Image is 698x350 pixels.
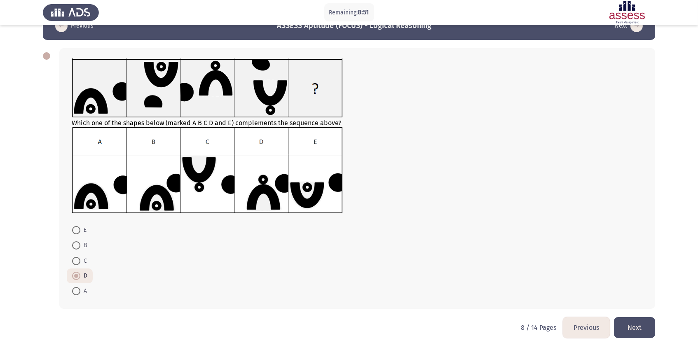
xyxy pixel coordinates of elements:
button: load previous page [563,317,610,338]
button: load next page [612,19,645,33]
img: Assessment logo of ASSESS Focus 4 Module Assessment (EN/AR) (Advanced - IB) [599,1,655,24]
span: E [80,225,87,235]
button: load previous page [53,19,96,33]
p: 8 / 14 Pages [521,324,556,331]
h3: ASSESS Aptitude (FOCUS) - Logical Reasoning [277,21,431,31]
button: load next page [614,317,655,338]
span: C [80,256,87,266]
span: D [80,271,87,281]
img: Assess Talent Management logo [43,1,99,24]
span: 8:51 [358,8,369,16]
img: UkFYYV8wOTJfQS5wbmcxNjkxMzg1MzI1MjI4.png [72,58,342,117]
span: A [80,286,87,296]
div: Which one of the shapes below (marked A B C D and E) complements the sequence above? [72,58,643,215]
img: UkFYYV8wOTJfQi5wbmcxNjkxMzMwMjc4ODgw.png [72,127,342,212]
p: Remaining: [329,7,369,18]
span: B [80,240,87,250]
